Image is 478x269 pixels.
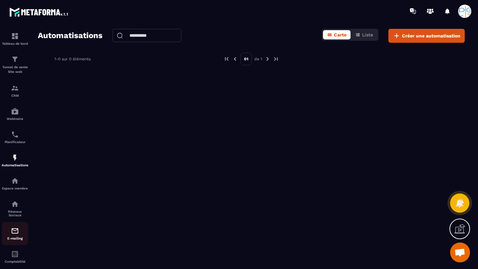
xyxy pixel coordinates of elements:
[11,55,19,63] img: formation
[224,56,230,62] img: prev
[334,32,347,37] span: Carte
[273,56,279,62] img: next
[11,84,19,92] img: formation
[11,107,19,115] img: automations
[2,126,28,149] a: schedulerschedulerPlanificateur
[2,210,28,217] p: Réseaux Sociaux
[323,30,351,39] button: Carte
[2,245,28,268] a: accountantaccountantComptabilité
[402,32,460,39] span: Créer une automatisation
[2,102,28,126] a: automationsautomationsWebinaire
[2,140,28,144] p: Planificateur
[362,32,373,37] span: Liste
[2,172,28,195] a: automationsautomationsEspace membre
[254,56,262,62] p: de 1
[2,94,28,97] p: CRM
[11,177,19,185] img: automations
[2,50,28,79] a: formationformationTunnel de vente Site web
[351,30,377,39] button: Liste
[11,154,19,162] img: automations
[232,56,238,62] img: prev
[11,131,19,138] img: scheduler
[2,65,28,74] p: Tunnel de vente Site web
[2,195,28,222] a: social-networksocial-networkRéseaux Sociaux
[388,29,465,43] button: Créer une automatisation
[2,79,28,102] a: formationformationCRM
[2,27,28,50] a: formationformationTableau de bord
[450,242,470,262] div: Ouvrir le chat
[11,200,19,208] img: social-network
[2,42,28,45] p: Tableau de bord
[2,163,28,167] p: Automatisations
[2,260,28,263] p: Comptabilité
[2,117,28,121] p: Webinaire
[2,222,28,245] a: emailemailE-mailing
[11,250,19,258] img: accountant
[265,56,271,62] img: next
[2,237,28,240] p: E-mailing
[38,29,103,43] h2: Automatisations
[2,187,28,190] p: Espace membre
[11,227,19,235] img: email
[11,32,19,40] img: formation
[54,57,91,61] p: 1-0 sur 0 éléments
[2,149,28,172] a: automationsautomationsAutomatisations
[240,53,252,65] p: 01
[9,6,69,18] img: logo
